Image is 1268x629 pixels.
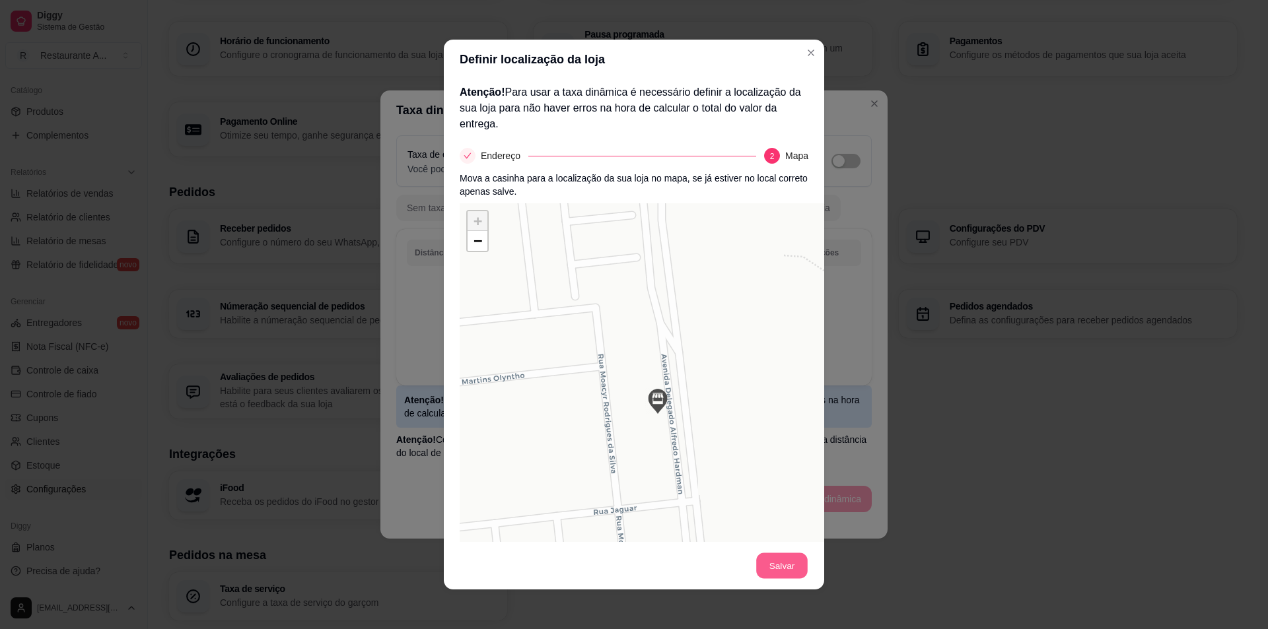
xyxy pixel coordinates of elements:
button: Close [800,42,822,63]
img: Marker [645,388,671,414]
span: − [474,232,482,249]
p: Mova a casinha para a localização da sua loja no mapa, se já estiver no local correto apenas salve. [460,172,808,198]
span: + [474,213,482,229]
a: Zoom out [468,231,487,251]
div: Mapa [785,148,808,164]
span: check [464,152,472,160]
a: Zoom in [468,211,487,231]
span: 2 [770,152,775,161]
p: Para usar a taxa dinâmica é necessário definir a localização da sua loja para não haver erros na ... [460,84,808,132]
header: Definir localização da loja [444,40,824,79]
button: Salvar [756,553,808,579]
div: Endereço [481,148,528,164]
span: Atenção! [460,86,505,98]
